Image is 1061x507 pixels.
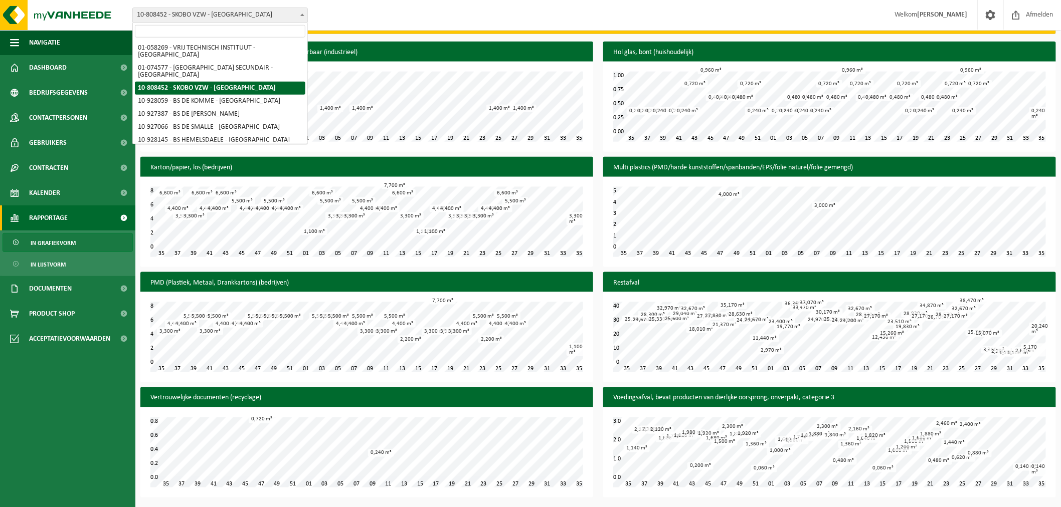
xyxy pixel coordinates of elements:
[918,431,944,438] div: 1,880 m³
[374,205,400,212] div: 4,400 m³
[1029,107,1048,120] div: 0,240 m³
[682,80,708,88] div: 0,720 m³
[1005,349,1031,357] div: 1,100 m³
[758,347,784,354] div: 2,970 m³
[29,205,68,230] span: Rapportage
[229,197,255,205] div: 5,500 m³
[510,105,537,112] div: 1,400 m³
[745,107,771,115] div: 0,240 m³
[862,432,889,440] div: 1,820 m³
[902,438,928,446] div: 1,500 m³
[730,94,756,101] div: 0,480 m³
[317,313,343,320] div: 5,500 m³
[714,94,740,101] div: 0,480 m³
[133,8,307,22] span: 10-808452 - SKOBO VZW - BRUGGE
[782,300,811,308] div: 36,360 m³
[173,320,199,328] div: 4,400 m³
[213,189,239,197] div: 6,600 m³
[654,305,683,312] div: 32,970 m³
[622,316,651,323] div: 25,300 m³
[950,305,979,313] div: 32,670 m³
[738,80,764,88] div: 0,720 m³
[816,80,842,88] div: 0,720 m³
[229,320,255,328] div: 4,400 m³
[317,197,343,205] div: 5,500 m³
[674,107,700,115] div: 0,240 m³
[29,180,60,205] span: Kalender
[205,205,231,212] div: 4,400 m³
[981,346,1007,354] div: 3,300 m³
[253,205,279,212] div: 4,400 m³
[135,42,305,62] li: 01-058269 - VRIJ TECHNISCH INSTITUUT - [GEOGRAPHIC_DATA]
[341,320,368,328] div: 4,400 m³
[29,80,88,105] span: Bedrijfsgegevens
[462,212,488,220] div: 3,300 m³
[132,8,308,23] span: 10-808452 - SKOBO VZW - BRUGGE
[189,313,215,320] div: 5,500 m³
[398,336,424,343] div: 2,200 m³
[438,328,464,335] div: 3,300 m³
[567,343,585,356] div: 1,100 m³
[430,297,456,305] div: 7,700 m³
[862,313,891,320] div: 27,170 m³
[664,433,690,440] div: 1,780 m³
[902,310,931,318] div: 28,930 m³
[135,134,305,147] li: 10-928145 - BS HEMELSDAELE - [GEOGRAPHIC_DATA]
[368,449,394,457] div: 0,240 m³
[966,450,992,457] div: 0,880 m³
[670,310,699,318] div: 29,040 m³
[751,465,777,472] div: 0,060 m³
[301,228,327,235] div: 1,100 m³
[494,189,520,197] div: 6,600 m³
[390,189,416,197] div: 6,600 m³
[935,94,961,101] div: 0,480 m³
[140,42,593,64] h3: Gemengde harde kunststoffen (PE, PP en PVC), recycleerbaar (industrieel)
[718,302,747,309] div: 35,170 m³
[942,313,971,320] div: 27,170 m³
[31,233,76,252] span: In grafiekvorm
[702,312,732,320] div: 27,830 m³
[165,320,191,328] div: 4,400 m³
[720,423,746,431] div: 2,300 m³
[918,302,947,310] div: 34,870 m³
[640,426,666,433] div: 2,160 m³
[29,130,67,155] span: Gebruikers
[854,435,880,443] div: 1,640 m³
[894,444,920,451] div: 1,200 m³
[341,212,368,220] div: 3,300 m³
[656,435,682,442] div: 1,680 m³
[277,205,303,212] div: 4,400 m³
[358,328,384,335] div: 3,300 m³
[895,80,921,88] div: 0,720 m³
[29,55,67,80] span: Dashboard
[910,435,936,442] div: 1,680 m³
[1013,347,1039,355] div: 2,640 m³
[807,431,833,438] div: 1,880 m³
[812,202,838,209] div: 3,000 m³
[650,107,676,115] div: 0,240 m³
[261,197,287,205] div: 5,500 m³
[502,197,528,205] div: 5,500 m³
[815,423,841,431] div: 2,300 m³
[603,387,1056,409] h3: Voedingsafval, bevat producten van dierlijke oorsprong, onverpakt, categorie 3
[678,305,708,313] div: 32,670 m³
[648,426,674,434] div: 2,120 m³
[910,313,939,320] div: 27,170 m³
[775,436,801,444] div: 1,600 m³
[918,11,968,19] strong: [PERSON_NAME]
[181,212,207,220] div: 3,300 m³
[894,323,923,331] div: 19,830 m³
[643,107,669,115] div: 0,240 m³
[856,94,882,101] div: 0,480 m³
[926,457,952,465] div: 0,480 m³
[261,313,287,320] div: 5,500 m³
[712,438,738,446] div: 1,500 m³
[799,432,825,440] div: 1,820 m³
[478,205,504,212] div: 4,400 m³
[325,212,351,220] div: 3,300 m³
[213,320,239,328] div: 4,400 m³
[349,105,376,112] div: 1,400 m³
[870,465,897,472] div: 0,060 m³
[422,228,448,235] div: 1,100 m³
[706,94,732,101] div: 0,480 m³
